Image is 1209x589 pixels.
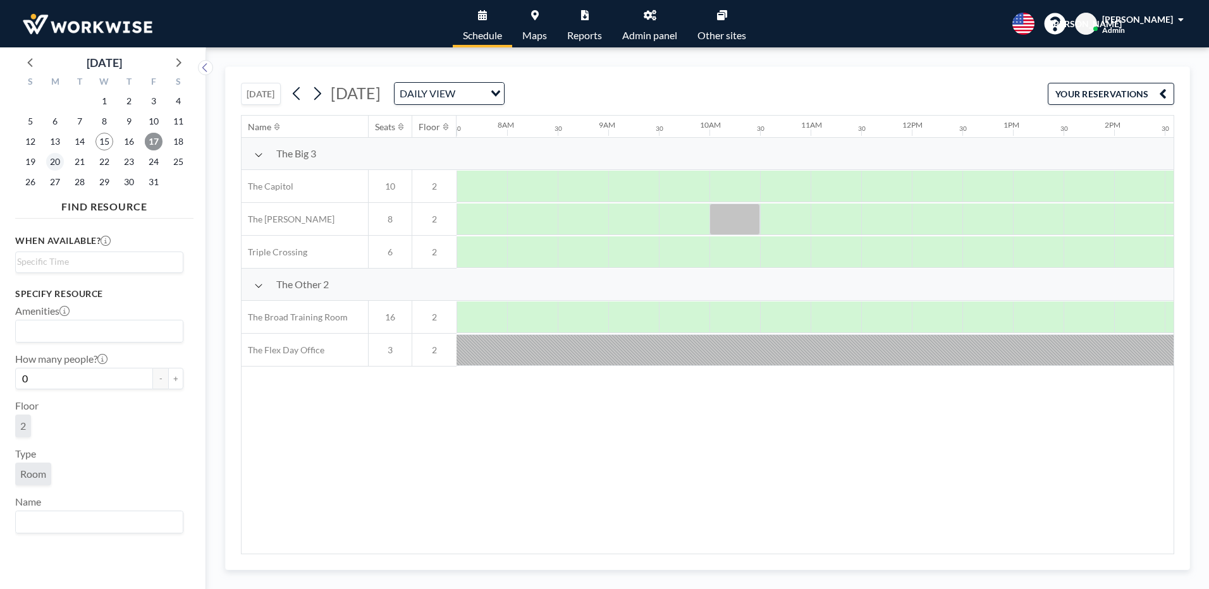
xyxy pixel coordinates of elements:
div: W [92,75,117,91]
div: 30 [858,124,866,133]
span: 10 [369,181,412,192]
span: Maps [522,30,547,40]
span: Sunday, October 12, 2025 [21,133,39,150]
span: Friday, October 17, 2025 [145,133,163,150]
div: 30 [555,124,562,133]
span: Sunday, October 19, 2025 [21,153,39,171]
div: 30 [757,124,764,133]
span: Monday, October 6, 2025 [46,112,64,130]
span: Sunday, October 26, 2025 [21,173,39,191]
button: [DATE] [241,83,281,105]
span: 2 [412,181,457,192]
div: 30 [656,124,663,133]
div: Search for option [16,320,183,342]
div: [DATE] [87,54,122,71]
span: Wednesday, October 22, 2025 [95,153,113,171]
span: [PERSON_NAME] [1051,18,1122,30]
span: Thursday, October 23, 2025 [120,153,138,171]
span: Thursday, October 30, 2025 [120,173,138,191]
span: DAILY VIEW [397,85,458,102]
img: organization-logo [20,11,155,37]
div: 30 [1060,124,1068,133]
span: Other sites [697,30,746,40]
div: F [141,75,166,91]
span: Wednesday, October 1, 2025 [95,92,113,110]
span: 2 [412,344,457,356]
div: S [18,75,43,91]
div: T [116,75,141,91]
span: Reports [567,30,602,40]
span: Wednesday, October 15, 2025 [95,133,113,150]
span: [PERSON_NAME] [1102,14,1173,25]
span: Friday, October 10, 2025 [145,112,163,130]
button: - [153,368,168,389]
div: 11AM [801,120,822,130]
span: Sunday, October 5, 2025 [21,112,39,130]
span: Wednesday, October 8, 2025 [95,112,113,130]
div: M [43,75,68,91]
div: 12PM [902,120,923,130]
span: The Broad Training Room [242,312,348,323]
span: 3 [369,344,412,356]
span: Tuesday, October 14, 2025 [71,133,89,150]
div: Seats [375,121,395,133]
label: Type [15,447,36,460]
div: 8AM [498,120,514,130]
span: The Other 2 [276,278,329,291]
span: Tuesday, October 7, 2025 [71,112,89,130]
div: 30 [453,124,461,133]
label: Amenities [15,305,70,317]
span: Saturday, October 18, 2025 [169,133,187,150]
span: Friday, October 24, 2025 [145,153,163,171]
div: 2PM [1105,120,1120,130]
input: Search for option [17,514,176,530]
span: Thursday, October 2, 2025 [120,92,138,110]
div: 10AM [700,120,721,130]
span: The Capitol [242,181,293,192]
span: Tuesday, October 28, 2025 [71,173,89,191]
div: Name [248,121,271,133]
span: Room [20,468,46,480]
span: The Big 3 [276,147,316,160]
div: S [166,75,190,91]
div: T [68,75,92,91]
button: YOUR RESERVATIONS [1048,83,1174,105]
span: [DATE] [331,83,381,102]
span: Friday, October 31, 2025 [145,173,163,191]
div: 30 [959,124,967,133]
span: Thursday, October 9, 2025 [120,112,138,130]
div: Search for option [395,83,504,104]
div: Search for option [16,511,183,533]
input: Search for option [17,323,176,339]
h4: FIND RESOURCE [15,195,193,213]
span: Monday, October 13, 2025 [46,133,64,150]
button: + [168,368,183,389]
span: Triple Crossing [242,246,307,258]
span: 2 [412,312,457,323]
span: 2 [412,246,457,258]
div: 9AM [599,120,615,130]
span: Thursday, October 16, 2025 [120,133,138,150]
span: Saturday, October 4, 2025 [169,92,187,110]
span: Admin panel [622,30,677,40]
span: 2 [20,420,26,432]
span: The Flex Day Office [242,344,324,356]
div: 30 [1162,124,1169,133]
div: Search for option [16,252,183,271]
span: Monday, October 27, 2025 [46,173,64,191]
span: 2 [412,214,457,225]
span: 8 [369,214,412,225]
span: Admin [1102,25,1125,35]
span: Tuesday, October 21, 2025 [71,153,89,171]
div: 1PM [1003,120,1019,130]
label: Name [15,495,41,508]
h3: Specify resource [15,288,183,300]
span: 16 [369,312,412,323]
span: 6 [369,246,412,258]
span: Friday, October 3, 2025 [145,92,163,110]
div: Floor [419,121,440,133]
input: Search for option [459,85,483,102]
label: How many people? [15,353,107,365]
span: The [PERSON_NAME] [242,214,334,225]
label: Floor [15,399,39,412]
